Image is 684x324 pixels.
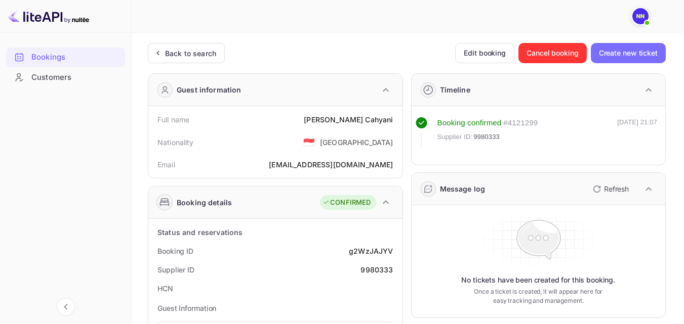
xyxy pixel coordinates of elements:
[57,298,75,316] button: Collapse navigation
[461,275,615,285] p: No tickets have been created for this booking.
[440,84,470,95] div: Timeline
[177,84,242,95] div: Guest information
[304,114,393,125] div: [PERSON_NAME] Cahyani
[440,183,486,194] div: Message log
[591,43,666,63] button: Create new ticket
[604,183,629,194] p: Refresh
[303,133,315,151] span: United States
[157,114,189,125] div: Full name
[157,227,243,238] div: Status and reservations
[518,43,587,63] button: Cancel booking
[320,137,393,148] div: [GEOGRAPHIC_DATA]
[269,159,393,170] div: [EMAIL_ADDRESS][DOMAIN_NAME]
[157,283,173,294] div: HCN
[360,264,393,275] div: 9980333
[157,303,393,313] p: Guest Information
[437,132,473,142] span: Supplier ID:
[165,48,216,59] div: Back to search
[6,68,125,86] a: Customers
[177,197,232,208] div: Booking details
[6,48,125,66] a: Bookings
[157,159,175,170] div: Email
[437,117,502,129] div: Booking confirmed
[157,137,194,148] div: Nationality
[503,117,538,129] div: # 4121299
[6,68,125,87] div: Customers
[157,264,194,275] div: Supplier ID
[473,132,500,142] span: 9980333
[31,72,120,83] div: Customers
[6,48,125,67] div: Bookings
[31,52,120,63] div: Bookings
[8,8,89,24] img: LiteAPI logo
[323,198,371,208] div: CONFIRMED
[349,246,393,256] div: g2WzJAJYV
[455,43,514,63] button: Edit booking
[157,246,193,256] div: Booking ID
[617,117,657,147] div: [DATE] 21:07
[587,181,633,197] button: Refresh
[632,8,649,24] img: N/A N/A
[471,287,606,305] p: Once a ticket is created, it will appear here for easy tracking and management.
